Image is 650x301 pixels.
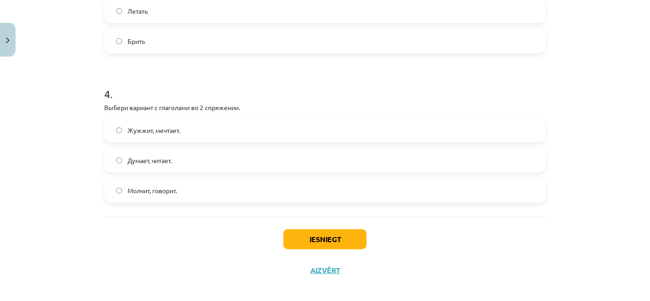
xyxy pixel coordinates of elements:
[116,188,122,194] input: Молчит, говорит.
[283,229,367,249] button: Iesniegt
[128,6,148,16] span: Летать
[104,72,546,100] h1: 4 .
[116,127,122,133] input: Жужжит, мечтает.
[116,8,122,14] input: Летать
[128,186,177,195] span: Молчит, говорит.
[128,156,172,165] span: Думает, читает.
[116,38,122,44] input: Брить
[308,266,342,275] button: Aizvērt
[104,103,546,112] p: Выбери вариант с глаголами во 2 спряжении.
[6,37,10,43] img: icon-close-lesson-0947bae3869378f0d4975bcd49f059093ad1ed9edebbc8119c70593378902aed.svg
[128,37,145,46] span: Брить
[128,126,180,135] span: Жужжит, мечтает.
[116,158,122,164] input: Думает, читает.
